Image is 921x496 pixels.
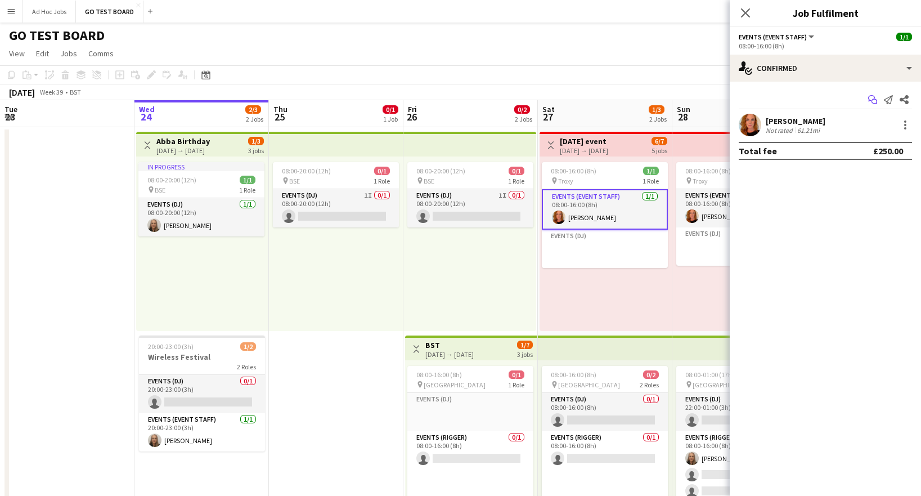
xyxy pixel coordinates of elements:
span: Comms [88,48,114,59]
app-card-role: Events (DJ)1I0/108:00-20:00 (12h) [273,189,399,227]
span: 0/2 [643,370,659,379]
span: 1/1 [240,176,255,184]
app-card-role: Events (DJ)1I0/108:00-20:00 (12h) [407,189,533,227]
span: 0/1 [383,105,398,114]
app-card-role: Events (DJ)0/108:00-16:00 (8h) [542,393,668,431]
div: Total fee [739,145,777,157]
span: 1 Role [508,177,524,185]
h3: Job Fulfilment [730,6,921,20]
span: 27 [541,110,555,123]
span: Jobs [60,48,77,59]
span: Sun [677,104,690,114]
div: 08:00-20:00 (12h)0/1 BSE1 RoleEvents (DJ)1I0/108:00-20:00 (12h) [273,162,399,227]
span: BSE [424,177,434,185]
span: 28 [675,110,690,123]
div: £250.00 [873,145,903,157]
h1: GO TEST BOARD [9,27,105,44]
div: 3 jobs [248,145,264,155]
span: Troxy [693,177,708,185]
span: 1/3 [649,105,664,114]
span: 1/1 [643,167,659,175]
div: [DATE] [9,87,35,98]
span: Sat [542,104,555,114]
app-card-role: Events (Event Staff)1/108:00-16:00 (8h)[PERSON_NAME] [542,189,668,230]
app-job-card: 08:00-16:00 (8h)1/1 Troxy1 RoleEvents (Event Staff)1/108:00-16:00 (8h)[PERSON_NAME]Events (DJ) [676,162,802,266]
h3: Wireless Festival [139,352,265,362]
span: [GEOGRAPHIC_DATA] [558,381,620,389]
span: 1 Role [374,177,390,185]
span: 0/1 [374,167,390,175]
span: [GEOGRAPHIC_DATA] [693,381,754,389]
span: 08:00-16:00 (8h) [416,370,462,379]
span: 2 Roles [237,363,256,371]
span: 0/1 [509,370,524,379]
app-job-card: In progress08:00-20:00 (12h)1/1 BSE1 RoleEvents (DJ)1/108:00-20:00 (12h)[PERSON_NAME] [138,162,264,236]
div: 3 jobs [517,349,533,359]
app-card-role-placeholder: Events (DJ) [676,227,802,266]
span: 08:00-20:00 (12h) [282,167,331,175]
span: 08:00-16:00 (8h) [551,370,596,379]
button: GO TEST BOARD [76,1,143,23]
div: [DATE] → [DATE] [560,146,608,155]
app-card-role: Events (DJ)1/108:00-20:00 (12h)[PERSON_NAME] [138,198,264,236]
span: 1/2 [240,342,256,351]
div: 1 Job [383,115,398,123]
app-job-card: 20:00-23:00 (3h)1/2Wireless Festival2 RolesEvents (DJ)0/120:00-23:00 (3h) Events (Event Staff)1/1... [139,336,265,452]
span: 1/1 [896,33,912,41]
span: [GEOGRAPHIC_DATA] [424,381,486,389]
span: 2 Roles [640,381,659,389]
div: [DATE] → [DATE] [156,146,210,155]
span: 2/3 [245,105,261,114]
span: Events (Event Staff) [739,33,807,41]
span: 1/3 [248,137,264,145]
app-card-role: Events (DJ)0/120:00-23:00 (3h) [139,375,265,413]
div: BST [70,88,81,96]
span: BSE [289,177,300,185]
div: Confirmed [730,55,921,82]
a: Comms [84,46,118,61]
span: 23 [3,110,17,123]
span: 20:00-23:00 (3h) [148,342,194,351]
span: 24 [137,110,155,123]
span: Thu [273,104,287,114]
div: 61.21mi [795,126,822,135]
div: 08:00-16:00 (8h) [739,42,912,50]
span: Troxy [558,177,573,185]
app-job-card: 08:00-20:00 (12h)0/1 BSE1 RoleEvents (DJ)1I0/108:00-20:00 (12h) [407,162,533,227]
app-card-role-placeholder: Events (DJ) [407,393,533,431]
div: 2 Jobs [246,115,263,123]
h3: BST [425,340,474,350]
h3: Abba Birthday [156,136,210,146]
span: BSE [155,186,165,194]
span: 25 [272,110,287,123]
app-card-role: Events (Event Staff)1/120:00-23:00 (3h)[PERSON_NAME] [139,413,265,452]
span: View [9,48,25,59]
app-job-card: 08:00-16:00 (8h)1/1 Troxy1 RoleEvents (Event Staff)1/108:00-16:00 (8h)[PERSON_NAME]Events (DJ) [542,162,668,268]
span: Wed [139,104,155,114]
app-card-role: Events (DJ)0/122:00-01:00 (3h) [676,393,802,431]
span: 1 Role [643,177,659,185]
div: Not rated [766,126,795,135]
div: [PERSON_NAME] [766,116,825,126]
span: 6/7 [652,137,667,145]
a: Edit [32,46,53,61]
div: 2 Jobs [649,115,667,123]
button: Ad Hoc Jobs [23,1,76,23]
span: 08:00-01:00 (17h) (Mon) [685,370,752,379]
span: Fri [408,104,417,114]
span: 0/1 [509,167,524,175]
a: Jobs [56,46,82,61]
span: 0/2 [514,105,530,114]
a: View [5,46,29,61]
app-card-role-placeholder: Events (DJ) [542,230,668,268]
span: Edit [36,48,49,59]
span: 08:00-16:00 (8h) [551,167,596,175]
span: 1 Role [239,186,255,194]
div: 2 Jobs [515,115,532,123]
button: Events (Event Staff) [739,33,816,41]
